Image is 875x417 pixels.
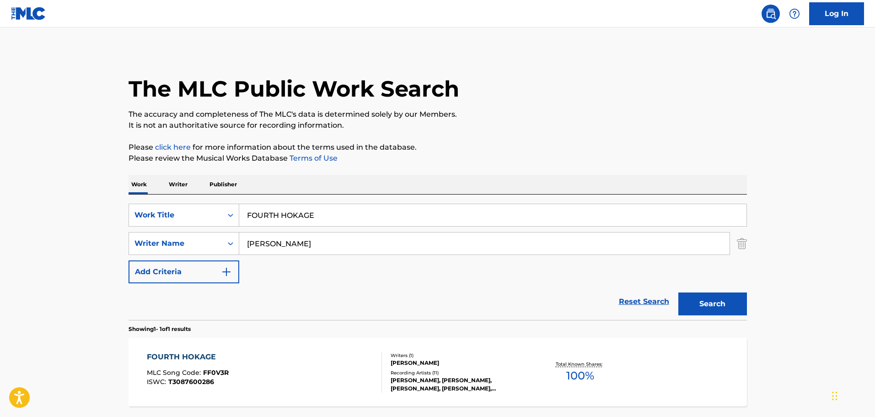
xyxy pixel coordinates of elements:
[129,325,191,333] p: Showing 1 - 1 of 1 results
[391,359,529,367] div: [PERSON_NAME]
[129,338,747,406] a: FOURTH HOKAGEMLC Song Code:FF0V3RISWC:T3087600286Writers (1)[PERSON_NAME]Recording Artists (11)[P...
[134,210,217,221] div: Work Title
[147,378,168,386] span: ISWC :
[762,5,780,23] a: Public Search
[556,361,605,368] p: Total Known Shares:
[129,153,747,164] p: Please review the Musical Works Database
[129,75,459,103] h1: The MLC Public Work Search
[129,204,747,320] form: Search Form
[129,260,239,283] button: Add Criteria
[168,378,214,386] span: T3087600286
[737,232,747,255] img: Delete Criterion
[832,382,837,410] div: Drag
[288,154,338,162] a: Terms of Use
[221,266,232,277] img: 9d2ae6d4665cec9f34b9.svg
[391,369,529,376] div: Recording Artists ( 11 )
[785,5,804,23] div: Help
[566,368,594,384] span: 100 %
[11,7,46,20] img: MLC Logo
[207,175,240,194] p: Publisher
[129,142,747,153] p: Please for more information about the terms used in the database.
[155,143,191,152] a: click here
[789,8,800,19] img: help
[765,8,776,19] img: search
[391,352,529,359] div: Writers ( 1 )
[147,352,229,363] div: FOURTH HOKAGE
[134,238,217,249] div: Writer Name
[129,120,747,131] p: It is not an authoritative source for recording information.
[203,368,229,377] span: FF0V3R
[129,109,747,120] p: The accuracy and completeness of The MLC's data is determined solely by our Members.
[614,292,674,312] a: Reset Search
[166,175,190,194] p: Writer
[678,292,747,315] button: Search
[129,175,150,194] p: Work
[391,376,529,393] div: [PERSON_NAME], [PERSON_NAME],[PERSON_NAME], [PERSON_NAME], [PERSON_NAME]-, [PERSON_NAME], [PERSON...
[809,2,864,25] a: Log In
[829,373,875,417] iframe: Chat Widget
[147,368,203,377] span: MLC Song Code :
